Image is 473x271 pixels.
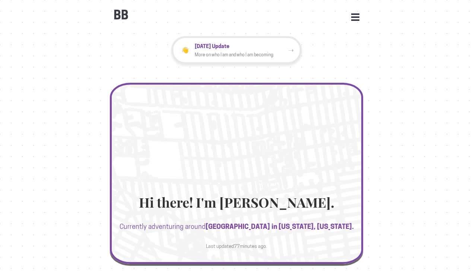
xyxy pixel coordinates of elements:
[195,51,288,59] p: More on who I am and who I am becoming.
[195,42,288,50] p: [DATE] Update
[117,195,356,210] h1: Hi there! I'm [PERSON_NAME].
[110,83,363,264] a: Hi there! I'm [PERSON_NAME].Currently adventuring around[GEOGRAPHIC_DATA] in [US_STATE], [US_STAT...
[351,13,359,20] button: Open Menu
[110,36,363,64] a: 👋[DATE] UpdateMore on who I am and who I am becoming.➝
[288,45,294,56] div: ➝
[120,223,354,230] a: Currently adventuring around
[117,242,356,249] p: Last updated 77 minutes ago.
[114,8,128,22] b: BB
[179,44,191,56] div: 👋
[206,223,354,230] b: [GEOGRAPHIC_DATA] in [US_STATE], [US_STATE].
